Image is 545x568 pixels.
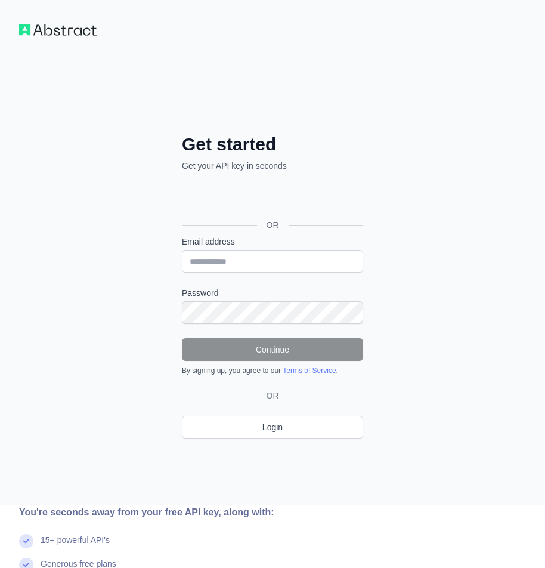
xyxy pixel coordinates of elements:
span: OR [262,390,284,402]
a: Terms of Service [283,366,336,375]
label: Password [182,287,363,299]
div: 15+ powerful API's [41,534,110,558]
a: Login [182,416,363,439]
iframe: “使用 Google 账号登录”按钮 [176,185,367,211]
button: Continue [182,338,363,361]
h2: Get started [182,134,363,155]
label: Email address [182,236,363,248]
div: By signing up, you agree to our . [182,366,363,375]
span: OR [257,219,289,231]
img: Workflow [19,24,97,36]
div: You're seconds away from your free API key, along with: [19,505,385,520]
p: Get your API key in seconds [182,160,363,172]
img: check mark [19,534,33,548]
